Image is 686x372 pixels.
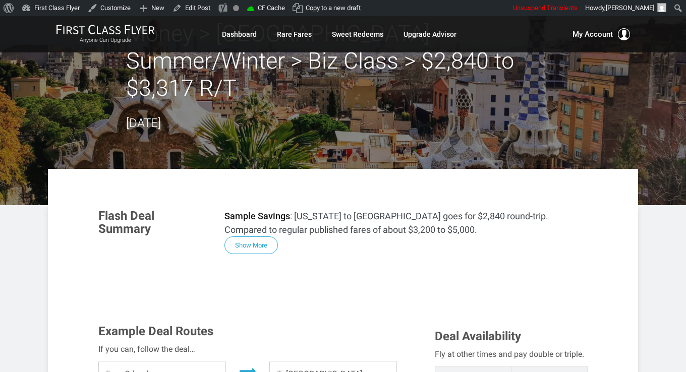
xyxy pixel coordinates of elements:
span: [PERSON_NAME] [606,4,654,12]
p: : [US_STATE] to [GEOGRAPHIC_DATA] goes for $2,840 round-trip. Compared to regular published fares... [224,209,588,236]
img: First Class Flyer [56,24,155,35]
a: Rare Fares [277,25,312,43]
span: My Account [573,28,613,40]
h3: Flash Deal Summary [98,209,209,236]
button: My Account [573,28,630,40]
div: Fly at other times and pay double or triple. [435,348,588,361]
button: Show More [224,236,278,254]
small: Anyone Can Upgrade [56,37,155,44]
a: Dashboard [222,25,257,43]
a: Upgrade Advisor [404,25,456,43]
span: Deal Availability [435,329,521,343]
span: Example Deal Routes [98,324,213,338]
time: [DATE] [126,116,161,130]
div: If you can, follow the deal… [98,343,397,356]
span: Unsuspend Transients [513,4,578,12]
a: Sweet Redeems [332,25,383,43]
strong: Sample Savings [224,211,290,221]
h2: Money > [GEOGRAPHIC_DATA] > Summer/Winter > Biz Class > $2,840 to $3,317 R/T [126,20,560,102]
a: First Class FlyerAnyone Can Upgrade [56,24,155,44]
